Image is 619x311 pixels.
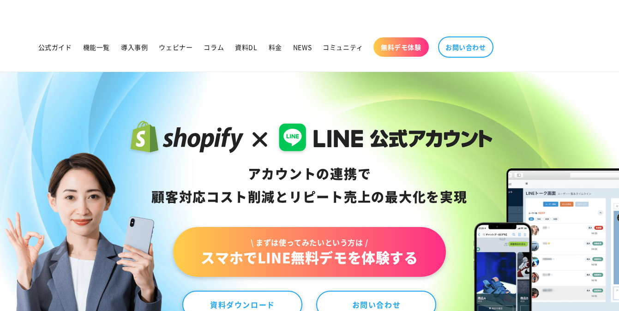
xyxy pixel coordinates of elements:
[153,37,198,57] a: ウェビナー
[38,43,72,51] span: 公式ガイド
[204,43,224,51] span: コラム
[381,43,421,51] span: 無料デモ体験
[288,37,317,57] a: NEWS
[173,227,445,277] a: \ まずは使ってみたいという方は /スマホでLINE無料デモを体験する
[198,37,229,57] a: コラム
[269,43,282,51] span: 料金
[445,43,486,51] span: お問い合わせ
[235,43,257,51] span: 資料DL
[201,237,418,247] span: \ まずは使ってみたいという方は /
[229,37,263,57] a: 資料DL
[293,43,312,51] span: NEWS
[115,37,153,57] a: 導入事例
[78,37,115,57] a: 機能一覧
[159,43,192,51] span: ウェビナー
[121,43,148,51] span: 導入事例
[83,43,110,51] span: 機能一覧
[263,37,288,57] a: 料金
[438,36,493,58] a: お問い合わせ
[323,43,363,51] span: コミュニティ
[33,37,78,57] a: 公式ガイド
[126,162,493,209] div: アカウントの連携で 顧客対応コスト削減と リピート売上の 最大化を実現
[373,37,429,57] a: 無料デモ体験
[317,37,369,57] a: コミュニティ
